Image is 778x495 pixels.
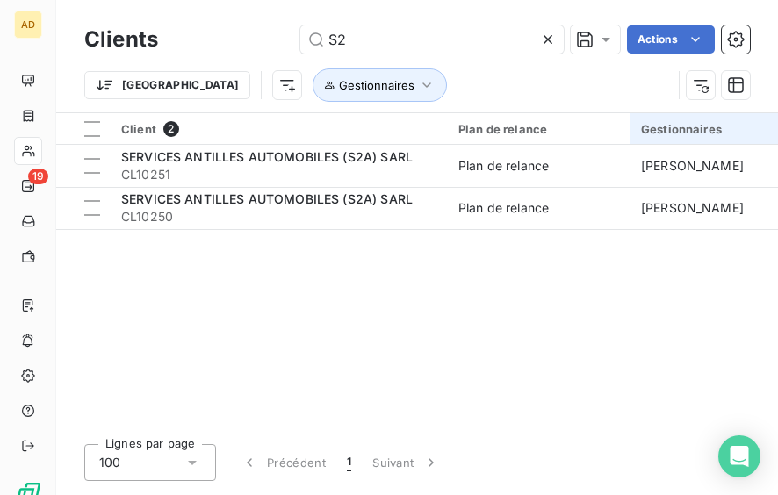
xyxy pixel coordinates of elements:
[28,169,48,184] span: 19
[300,25,564,54] input: Rechercher
[362,444,450,481] button: Suivant
[347,454,351,471] span: 1
[121,122,156,136] span: Client
[339,78,414,92] span: Gestionnaires
[14,11,42,39] div: AD
[336,444,362,481] button: 1
[458,122,620,136] div: Plan de relance
[99,454,120,471] span: 100
[121,149,413,164] span: SERVICES ANTILLES AUTOMOBILES (S2A) SARL
[641,158,744,173] span: [PERSON_NAME]
[163,121,179,137] span: 2
[641,200,744,215] span: [PERSON_NAME]
[718,435,760,477] div: Open Intercom Messenger
[84,24,158,55] h3: Clients
[313,68,447,102] button: Gestionnaires
[121,166,437,183] span: CL10251
[84,71,250,99] button: [GEOGRAPHIC_DATA]
[121,191,413,206] span: SERVICES ANTILLES AUTOMOBILES (S2A) SARL
[627,25,715,54] button: Actions
[458,157,549,175] div: Plan de relance
[458,199,549,217] div: Plan de relance
[230,444,336,481] button: Précédent
[121,208,437,226] span: CL10250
